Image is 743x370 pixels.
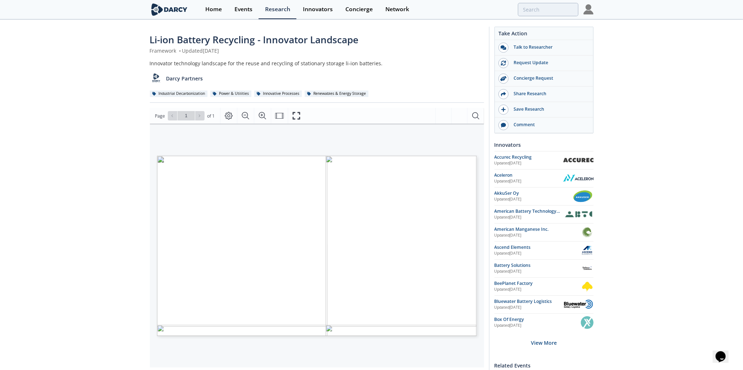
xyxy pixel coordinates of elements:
div: Updated [DATE] [494,269,581,274]
img: American Manganese Inc. [581,226,594,239]
div: Concierge [345,6,373,12]
input: Advanced Search [518,3,578,16]
div: Comment [509,122,589,128]
img: BeePlanet Factory [581,280,594,293]
div: Home [205,6,222,12]
div: Updated [DATE] [494,197,573,202]
iframe: chat widget [713,341,736,363]
div: Aceleron [494,172,563,179]
div: Framework Updated [DATE] [150,47,484,54]
div: Battery Solutions [494,262,581,269]
a: Box Of Energy Updated[DATE] Box Of Energy [494,316,594,329]
img: Aceleron [563,175,594,181]
img: Profile [583,4,594,14]
div: Events [234,6,252,12]
div: American Manganese Inc. [494,226,581,233]
div: Updated [DATE] [494,305,563,310]
div: Innovators [303,6,333,12]
div: Updated [DATE] [494,323,581,329]
a: Accurec Recycling Updated[DATE] Accurec Recycling [494,154,594,167]
div: Updated [DATE] [494,251,581,256]
a: Bluewater Battery Logistics Updated[DATE] Bluewater Battery Logistics [494,298,594,311]
img: Bluewater Battery Logistics [563,299,594,309]
div: Concierge Request [509,75,589,82]
img: Box Of Energy [581,316,594,329]
div: Request Update [509,60,589,66]
a: American Battery Technology Company Updated[DATE] American Battery Technology Company [494,208,594,221]
a: Ascend Elements Updated[DATE] Ascend Elements [494,244,594,257]
div: Network [385,6,409,12]
div: Updated [DATE] [494,179,563,184]
img: Ascend Elements [581,244,594,257]
div: Share Research [509,91,589,97]
div: Industrial Decarbonization [150,91,208,97]
div: View More [494,331,594,354]
span: • [178,47,182,54]
span: Li-ion Battery Recycling - Innovator Landscape [150,33,359,46]
div: American Battery Technology Company [494,208,563,215]
a: American Manganese Inc. Updated[DATE] American Manganese Inc. [494,226,594,239]
div: Innovators [494,138,594,151]
img: logo-wide.svg [150,3,189,16]
div: Updated [DATE] [494,233,581,238]
a: AkkuSer Oy Updated[DATE] AkkuSer Oy [494,190,594,203]
div: Updated [DATE] [494,215,563,220]
div: Accurec Recycling [494,154,563,160]
img: American Battery Technology Company [563,210,594,219]
div: AkkuSer Oy [494,190,573,197]
div: Bluewater Battery Logistics [494,298,563,305]
a: Battery Solutions Updated[DATE] Battery Solutions [494,262,594,275]
div: Research [265,6,290,12]
div: Renewables & Energy Storage [305,91,369,97]
div: Innovative Processes [254,91,302,97]
div: Updated [DATE] [494,160,563,166]
div: BeePlanet Factory [494,280,581,287]
img: AkkuSer Oy [572,190,593,203]
p: Darcy Partners [166,75,203,82]
a: Aceleron Updated[DATE] Aceleron [494,172,594,185]
div: Take Action [495,30,593,40]
a: BeePlanet Factory Updated[DATE] BeePlanet Factory [494,280,594,293]
img: Battery Solutions [581,262,594,275]
div: Talk to Researcher [509,44,589,50]
div: Save Research [509,106,589,113]
div: Ascend Elements [494,244,581,251]
img: Accurec Recycling [563,158,594,163]
div: Power & Utilities [210,91,252,97]
div: Box Of Energy [494,316,581,323]
div: Updated [DATE] [494,287,581,292]
div: Innovator technology landscape for the reuse and recycling of stationary storage li-ion batteries. [150,60,484,67]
